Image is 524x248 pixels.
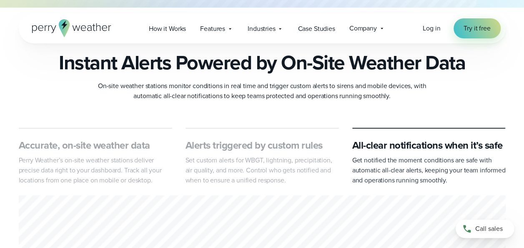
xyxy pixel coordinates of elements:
a: Call sales [456,220,514,238]
p: On-site weather stations monitor conditions in real time and trigger custom alerts to sirens and ... [95,81,429,101]
span: Company [349,23,377,33]
a: Try it free [454,18,500,38]
a: Log in [423,23,440,33]
span: How it Works [149,24,186,34]
span: Features [200,24,225,34]
h3: Alerts triggered by custom rules [186,139,339,152]
h2: Instant Alerts Powered by On-Site Weather Data [59,51,465,74]
p: Set custom alerts for WBGT, lightning, precipitation, air quality, and more. Control who gets not... [186,155,339,185]
span: Industries [248,24,276,34]
span: Try it free [464,23,490,33]
p: Perry Weather’s on-site weather stations deliver precise data right to your dashboard. Track all ... [19,155,172,185]
p: Get notified the moment conditions are safe with automatic all-clear alerts, keeping your team in... [352,155,506,185]
h3: All-clear notifications when it’s safe [352,139,506,152]
span: Call sales [475,224,503,234]
h3: Accurate, on-site weather data [19,139,172,152]
a: Case Studies [291,20,342,37]
a: How it Works [142,20,193,37]
span: Case Studies [298,24,335,34]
